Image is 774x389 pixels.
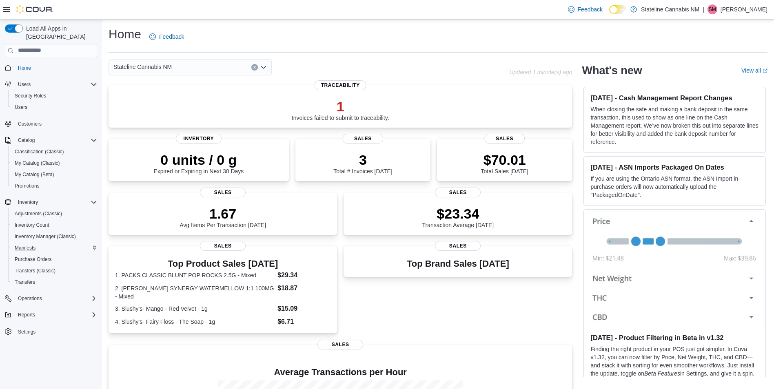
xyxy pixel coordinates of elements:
div: Expired or Expiring in Next 30 Days [153,152,244,175]
span: Load All Apps in [GEOGRAPHIC_DATA] [23,24,97,41]
div: Avg Items Per Transaction [DATE] [180,206,266,228]
button: Purchase Orders [8,254,100,265]
span: Settings [15,326,97,336]
span: Classification (Classic) [11,147,97,157]
span: Inventory Count [11,220,97,230]
span: My Catalog (Classic) [15,160,60,166]
p: | [703,4,704,14]
p: If you are using the Ontario ASN format, the ASN Import in purchase orders will now automatically... [590,175,759,199]
button: Transfers (Classic) [8,265,100,276]
dt: 3. Slushy's- Mango - Red Velvet - 1g [115,305,274,313]
em: Beta Features [644,370,680,377]
a: My Catalog (Classic) [11,158,63,168]
span: Feedback [159,33,184,41]
img: Cova [16,5,53,13]
p: Stateline Cannabis NM [641,4,699,14]
span: Traceability [315,80,366,90]
span: Purchase Orders [11,254,97,264]
div: Total # Invoices [DATE] [333,152,392,175]
a: View allExternal link [741,67,767,74]
div: Invoices failed to submit to traceability. [292,98,389,121]
span: Manifests [11,243,97,253]
dt: 1. PACKS CLASSIC BLUNT POP ROCKS 2.5G - Mixed [115,271,274,279]
span: Adjustments (Classic) [15,210,62,217]
span: My Catalog (Beta) [11,170,97,179]
button: My Catalog (Beta) [8,169,100,180]
a: Manifests [11,243,39,253]
span: Transfers [11,277,97,287]
button: Inventory Count [8,219,100,231]
svg: External link [763,69,767,73]
a: Feedback [565,1,606,18]
dd: $18.87 [277,283,330,293]
span: Feedback [578,5,603,13]
span: Purchase Orders [15,256,52,263]
button: Catalog [15,135,38,145]
button: Security Roles [8,90,100,102]
a: Purchase Orders [11,254,55,264]
dd: $15.09 [277,304,330,314]
h3: [DATE] - Cash Management Report Changes [590,94,759,102]
span: Security Roles [15,93,46,99]
button: Manifests [8,242,100,254]
span: Operations [18,295,42,302]
span: Operations [15,294,97,303]
dd: $29.34 [277,270,330,280]
p: $70.01 [481,152,528,168]
h3: Top Brand Sales [DATE] [407,259,509,269]
button: Users [8,102,100,113]
button: Reports [2,309,100,320]
p: 0 units / 0 g [153,152,244,168]
button: Classification (Classic) [8,146,100,157]
span: Sales [317,340,363,349]
div: Total Sales [DATE] [481,152,528,175]
button: Users [15,80,34,89]
span: Stateline Cannabis NM [113,62,172,72]
span: SM [709,4,716,14]
span: Home [18,65,31,71]
a: Inventory Manager (Classic) [11,232,79,241]
a: Promotions [11,181,43,191]
span: Catalog [15,135,97,145]
dd: $6.71 [277,317,330,327]
span: Manifests [15,245,35,251]
div: Transaction Average [DATE] [422,206,494,228]
a: Transfers [11,277,38,287]
p: $23.34 [422,206,494,222]
button: Settings [2,325,100,337]
span: Inventory [18,199,38,206]
span: Transfers (Classic) [11,266,97,276]
span: Security Roles [11,91,97,101]
span: Transfers (Classic) [15,267,55,274]
dt: 4. Slushy's- Fairy Floss - The Soap - 1g [115,318,274,326]
p: When closing the safe and making a bank deposit in the same transaction, this used to show as one... [590,105,759,146]
a: Classification (Classic) [11,147,67,157]
h1: Home [109,26,141,42]
span: Users [18,81,31,88]
span: Inventory Manager (Classic) [11,232,97,241]
button: Inventory Manager (Classic) [8,231,100,242]
a: Customers [15,119,45,129]
span: Classification (Classic) [15,148,64,155]
span: Catalog [18,137,35,144]
span: Users [15,80,97,89]
a: Settings [15,327,39,337]
span: Sales [484,134,525,144]
span: Reports [18,312,35,318]
input: Dark Mode [609,5,626,14]
h3: Top Product Sales [DATE] [115,259,330,269]
span: My Catalog (Classic) [11,158,97,168]
span: Sales [200,188,246,197]
button: Customers [2,118,100,130]
dt: 2. [PERSON_NAME] SYNERGY WATERMELLOW 1:1 100MG - Mixed [115,284,274,301]
span: Reports [15,310,97,320]
span: Promotions [15,183,40,189]
button: Home [2,62,100,74]
a: Home [15,63,34,73]
a: Inventory Count [11,220,53,230]
button: My Catalog (Classic) [8,157,100,169]
span: Sales [200,241,246,251]
span: Customers [15,119,97,129]
span: Inventory [176,134,222,144]
button: Clear input [251,64,258,71]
